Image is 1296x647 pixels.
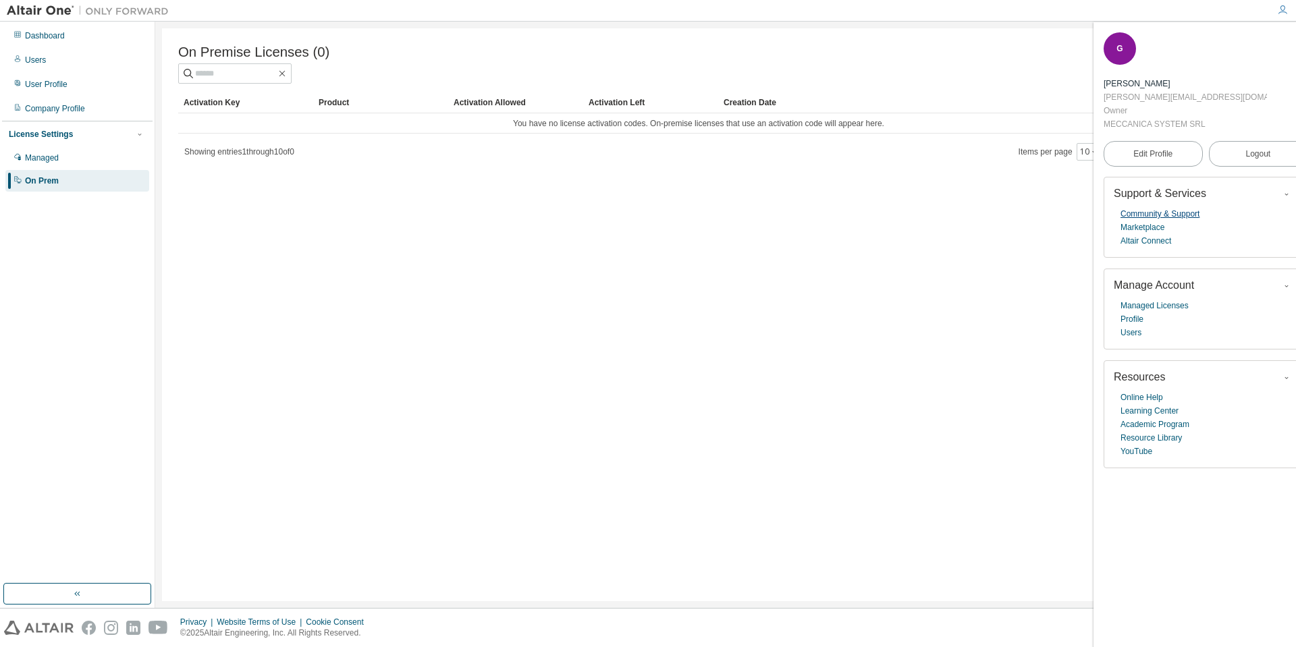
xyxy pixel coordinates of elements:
[1104,141,1203,167] a: Edit Profile
[25,55,46,65] div: Users
[1104,104,1267,117] div: Owner
[178,45,329,60] span: On Premise Licenses (0)
[25,79,67,90] div: User Profile
[180,617,217,627] div: Privacy
[1104,77,1267,90] div: Gianfranco Lai
[1019,143,1102,161] span: Items per page
[180,627,372,639] p: © 2025 Altair Engineering, Inc. All Rights Reserved.
[126,621,140,635] img: linkedin.svg
[1120,207,1199,221] a: Community & Support
[1120,312,1143,326] a: Profile
[9,129,73,140] div: License Settings
[1116,44,1123,53] span: G
[184,147,294,157] span: Showing entries 1 through 10 of 0
[724,92,1214,113] div: Creation Date
[1120,418,1189,431] a: Academic Program
[82,621,96,635] img: facebook.svg
[184,92,308,113] div: Activation Key
[1114,188,1206,199] span: Support & Services
[25,175,59,186] div: On Prem
[4,621,74,635] img: altair_logo.svg
[1120,445,1152,458] a: YouTube
[1120,299,1189,312] a: Managed Licenses
[25,152,59,163] div: Managed
[1120,234,1171,248] a: Altair Connect
[25,30,65,41] div: Dashboard
[1114,371,1165,383] span: Resources
[104,621,118,635] img: instagram.svg
[1120,391,1163,404] a: Online Help
[1104,90,1267,104] div: [PERSON_NAME][EMAIL_ADDRESS][DOMAIN_NAME]
[1120,404,1179,418] a: Learning Center
[454,92,578,113] div: Activation Allowed
[589,92,713,113] div: Activation Left
[306,617,371,627] div: Cookie Consent
[1133,148,1172,159] span: Edit Profile
[178,113,1219,134] td: You have no license activation codes. On-premise licenses that use an activation code will appear...
[319,92,443,113] div: Product
[1245,147,1270,161] span: Logout
[7,4,175,18] img: Altair One
[1114,279,1194,291] span: Manage Account
[1120,326,1141,339] a: Users
[1120,221,1164,234] a: Marketplace
[148,621,168,635] img: youtube.svg
[25,103,85,114] div: Company Profile
[1120,431,1182,445] a: Resource Library
[1080,146,1098,157] button: 10
[217,617,306,627] div: Website Terms of Use
[1104,117,1267,131] div: MECCANICA SYSTEM SRL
